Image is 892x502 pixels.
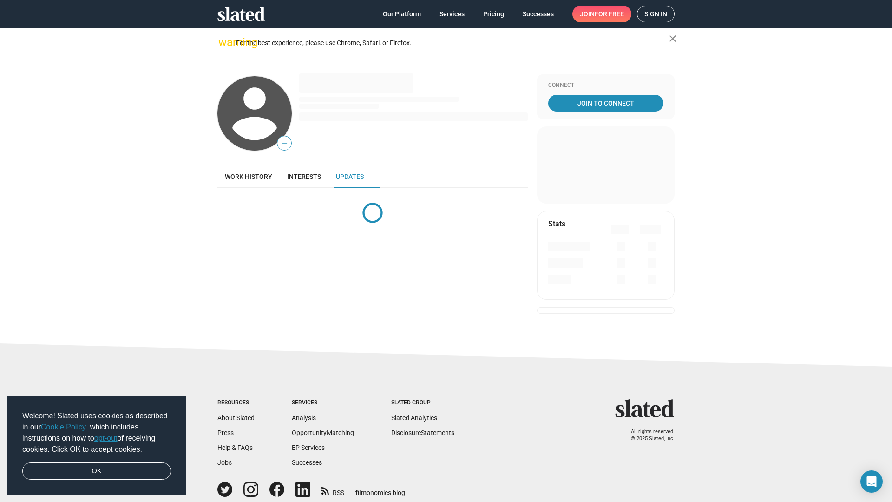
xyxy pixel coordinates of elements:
[439,6,465,22] span: Services
[572,6,631,22] a: Joinfor free
[375,6,428,22] a: Our Platform
[292,459,322,466] a: Successes
[328,165,371,188] a: Updates
[277,138,291,150] span: —
[7,396,186,495] div: cookieconsent
[22,410,171,455] span: Welcome! Slated uses cookies as described in our , which includes instructions on how to of recei...
[292,414,316,422] a: Analysis
[515,6,561,22] a: Successes
[391,414,437,422] a: Slated Analytics
[217,165,280,188] a: Work history
[217,429,234,436] a: Press
[41,423,86,431] a: Cookie Policy
[321,483,344,497] a: RSS
[644,6,667,22] span: Sign in
[287,173,321,180] span: Interests
[550,95,662,112] span: Join To Connect
[355,481,405,497] a: filmonomics blog
[217,414,255,422] a: About Slated
[355,489,367,496] span: film
[336,173,364,180] span: Updates
[225,173,272,180] span: Work history
[383,6,421,22] span: Our Platform
[391,429,454,436] a: DisclosureStatements
[595,6,624,22] span: for free
[860,470,883,493] div: Open Intercom Messenger
[22,462,171,480] a: dismiss cookie message
[483,6,504,22] span: Pricing
[432,6,472,22] a: Services
[292,429,354,436] a: OpportunityMatching
[548,82,663,89] div: Connect
[637,6,675,22] a: Sign in
[217,399,255,407] div: Resources
[548,219,565,229] mat-card-title: Stats
[580,6,624,22] span: Join
[94,434,118,442] a: opt-out
[280,165,328,188] a: Interests
[218,37,230,48] mat-icon: warning
[292,444,325,451] a: EP Services
[523,6,554,22] span: Successes
[217,444,253,451] a: Help & FAQs
[236,37,669,49] div: For the best experience, please use Chrome, Safari, or Firefox.
[621,429,675,442] p: All rights reserved. © 2025 Slated, Inc.
[548,95,663,112] a: Join To Connect
[217,459,232,466] a: Jobs
[391,399,454,407] div: Slated Group
[667,33,678,44] mat-icon: close
[292,399,354,407] div: Services
[476,6,512,22] a: Pricing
